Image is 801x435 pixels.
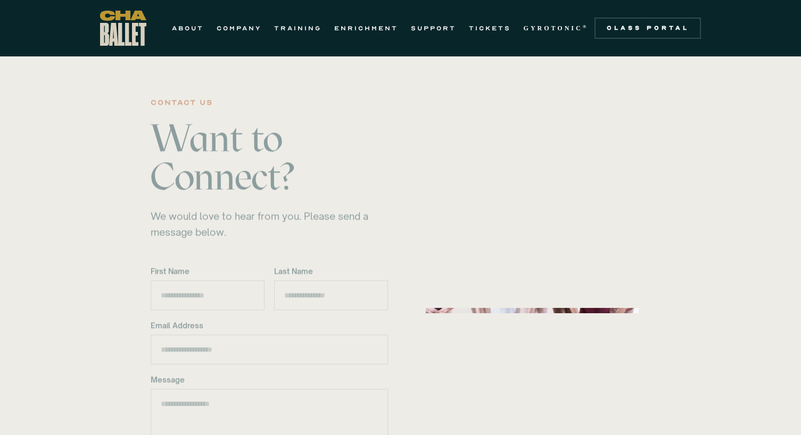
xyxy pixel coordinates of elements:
[274,22,321,35] a: TRAINING
[151,265,265,277] label: First Name
[100,11,146,46] a: home
[594,18,701,39] a: Class Portal
[151,374,388,386] label: Message
[151,208,388,240] div: We would love to hear from you. Please send a message below.
[217,22,261,35] a: COMPANY
[601,24,695,32] div: Class Portal
[524,22,589,35] a: GYROTONIC®
[172,22,204,35] a: ABOUT
[151,320,388,331] label: Email Address
[151,119,388,195] h1: Want to Connect?
[151,96,213,109] div: contact us
[411,22,456,35] a: SUPPORT
[334,22,398,35] a: ENRICHMENT
[583,24,589,29] sup: ®
[524,24,583,32] strong: GYROTONIC
[469,22,511,35] a: TICKETS
[274,265,388,277] label: Last Name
